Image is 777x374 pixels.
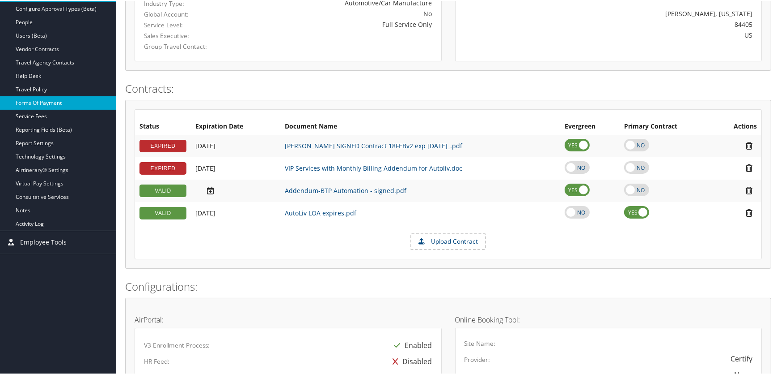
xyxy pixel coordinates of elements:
i: Remove Contract [741,207,757,217]
div: 84405 [540,19,752,28]
div: VALID [139,184,186,196]
h2: Contracts: [125,80,771,95]
div: Certify [731,353,752,363]
i: Remove Contract [741,140,757,150]
th: Document Name [280,118,560,134]
span: [DATE] [195,208,215,216]
span: Employee Tools [20,230,67,253]
div: Add/Edit Date [195,185,276,194]
a: AutoLiv LOA expires.pdf [285,208,356,216]
div: Disabled [388,353,432,369]
h4: AirPortal: [135,315,442,322]
label: V3 Enrollment Process: [144,340,210,349]
div: Add/Edit Date [195,141,276,149]
label: Site Name: [465,338,496,347]
div: Enabled [390,336,432,353]
th: Actions [713,118,761,134]
th: Evergreen [560,118,620,134]
div: VALID [139,206,186,219]
div: Add/Edit Date [195,163,276,172]
i: Remove Contract [741,163,757,172]
div: Full Service Only [245,19,432,28]
label: Group Travel Contact: [144,41,231,50]
label: Sales Executive: [144,30,231,39]
label: Service Level: [144,20,231,29]
div: US [540,30,752,39]
th: Status [135,118,191,134]
a: [PERSON_NAME] SIGNED Contract 18FEBv2 exp [DATE]_.pdf [285,141,462,149]
span: [DATE] [195,163,215,172]
th: Expiration Date [191,118,280,134]
span: [DATE] [195,141,215,149]
label: Upload Contract [411,233,485,249]
div: EXPIRED [139,139,186,151]
a: VIP Services with Monthly Billing Addendum for Autoliv.doc [285,163,462,172]
label: Global Account: [144,9,231,18]
i: Remove Contract [741,185,757,194]
a: Addendum-BTP Automation - signed.pdf [285,185,406,194]
div: [PERSON_NAME], [US_STATE] [540,8,752,17]
h2: Configurations: [125,278,771,293]
th: Primary Contract [620,118,713,134]
div: EXPIRED [139,161,186,174]
div: Add/Edit Date [195,208,276,216]
h4: Online Booking Tool: [455,315,762,322]
div: No [245,8,432,17]
label: Provider: [465,354,490,363]
label: HR Feed: [144,356,169,365]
